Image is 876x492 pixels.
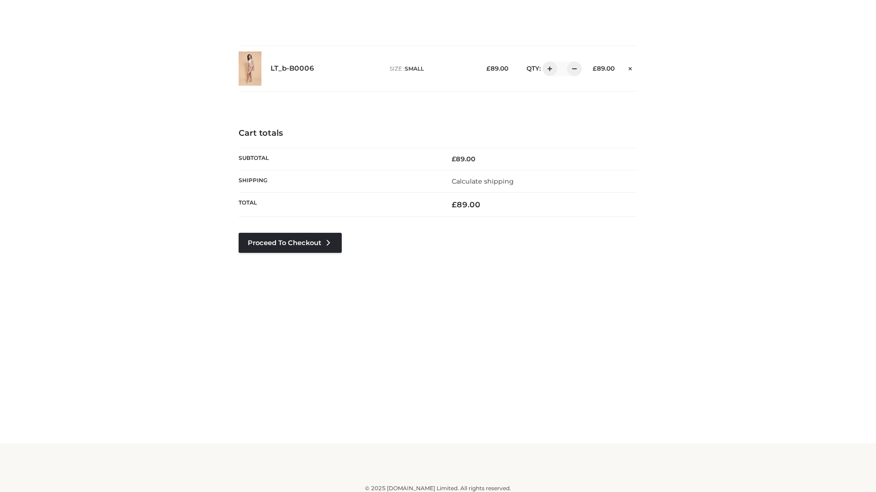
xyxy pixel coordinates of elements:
span: SMALL [405,65,424,72]
bdi: 89.00 [452,155,475,163]
th: Subtotal [239,148,438,170]
bdi: 89.00 [593,65,615,72]
span: £ [593,65,597,72]
th: Shipping [239,170,438,192]
p: size : [390,65,472,73]
div: QTY: [517,61,579,76]
span: £ [452,155,456,163]
bdi: 89.00 [452,200,480,209]
h4: Cart totals [239,128,637,138]
bdi: 89.00 [486,65,508,72]
a: LT_b-B0006 [271,64,314,73]
span: £ [452,200,457,209]
span: £ [486,65,490,72]
th: Total [239,193,438,217]
img: LT_b-B0006 - SMALL [239,51,261,86]
a: Remove this item [624,61,637,73]
a: Proceed to Checkout [239,233,342,253]
a: Calculate shipping [452,177,514,185]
